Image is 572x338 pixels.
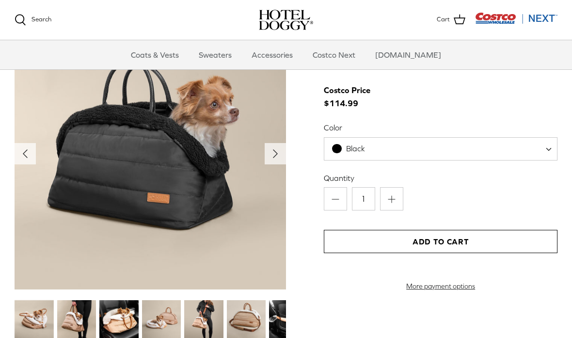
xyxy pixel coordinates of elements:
[32,16,51,23] span: Search
[324,84,370,97] div: Costco Price
[475,12,557,24] img: Costco Next
[324,18,557,73] h1: Hotel Doggy Deluxe Car Seat & Carrier
[352,187,375,210] input: Quantity
[437,15,450,25] span: Cart
[346,144,365,153] span: Black
[324,144,384,154] span: Black
[15,14,51,26] a: Search
[324,282,557,290] a: More payment options
[243,40,302,69] a: Accessories
[366,40,450,69] a: [DOMAIN_NAME]
[15,143,36,164] button: Previous
[324,122,557,133] label: Color
[324,230,557,253] button: Add to Cart
[304,40,364,69] a: Costco Next
[122,40,188,69] a: Coats & Vests
[265,143,286,164] button: Next
[324,173,557,183] label: Quantity
[259,10,313,30] img: hoteldoggycom
[475,18,557,26] a: Visit Costco Next
[259,10,313,30] a: hoteldoggy.com hoteldoggycom
[324,137,557,161] span: Black
[324,84,380,110] span: $114.99
[437,14,465,26] a: Cart
[190,40,240,69] a: Sweaters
